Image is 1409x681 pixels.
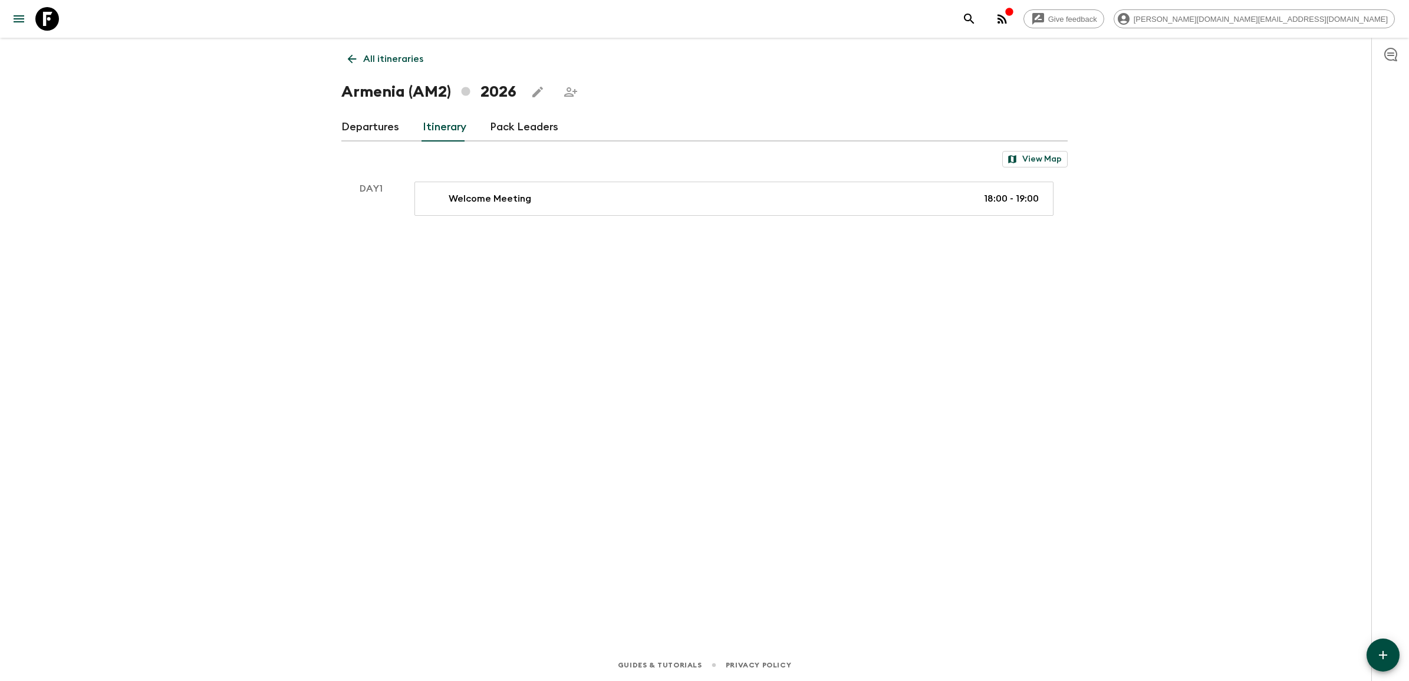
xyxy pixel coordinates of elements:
[1114,9,1395,28] div: [PERSON_NAME][DOMAIN_NAME][EMAIL_ADDRESS][DOMAIN_NAME]
[341,80,516,104] h1: Armenia (AM2) 2026
[7,7,31,31] button: menu
[449,192,531,206] p: Welcome Meeting
[1023,9,1104,28] a: Give feedback
[341,47,430,71] a: All itineraries
[559,80,582,104] span: Share this itinerary
[1002,151,1068,167] button: View Map
[1042,15,1104,24] span: Give feedback
[618,659,702,672] a: Guides & Tutorials
[957,7,981,31] button: search adventures
[1127,15,1394,24] span: [PERSON_NAME][DOMAIN_NAME][EMAIL_ADDRESS][DOMAIN_NAME]
[526,80,549,104] button: Edit this itinerary
[984,192,1039,206] p: 18:00 - 19:00
[490,113,558,142] a: Pack Leaders
[414,182,1054,216] a: Welcome Meeting18:00 - 19:00
[423,113,466,142] a: Itinerary
[341,113,399,142] a: Departures
[341,182,400,196] p: Day 1
[363,52,423,66] p: All itineraries
[726,659,791,672] a: Privacy Policy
